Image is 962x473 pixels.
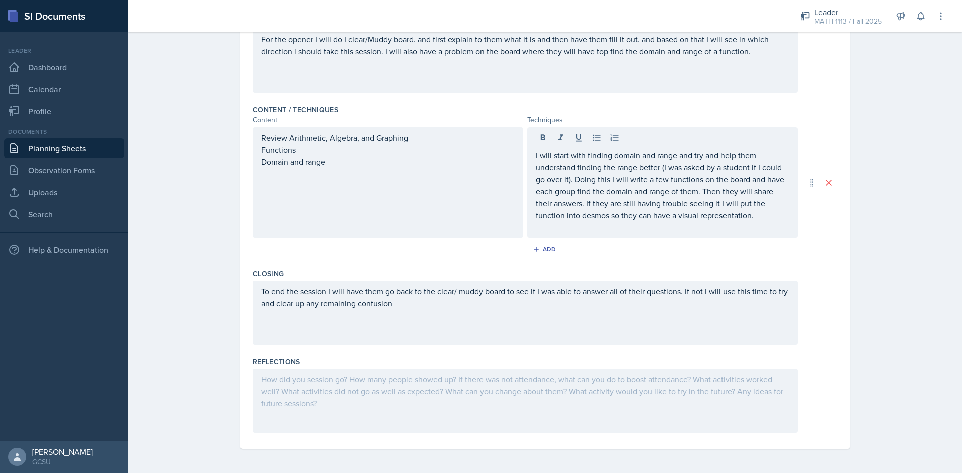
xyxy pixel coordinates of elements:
a: Uploads [4,182,124,202]
div: Documents [4,127,124,136]
div: Techniques [527,115,798,125]
label: Reflections [253,357,300,367]
div: GCSU [32,457,93,467]
button: Add [529,242,562,257]
label: Content / Techniques [253,105,338,115]
div: Leader [814,6,882,18]
div: Help & Documentation [4,240,124,260]
a: Search [4,204,124,224]
div: Add [535,245,556,253]
p: Functions [261,144,515,156]
p: Review Arithmetic, Algebra, and Graphing [261,132,515,144]
div: MATH 1113 / Fall 2025 [814,16,882,27]
a: Dashboard [4,57,124,77]
a: Calendar [4,79,124,99]
p: For the opener I will do I clear/Muddy board. and first explain to them what it is and then have ... [261,33,789,57]
a: Profile [4,101,124,121]
p: I will start with finding domain and range and try and help them understand finding the range bet... [536,149,789,221]
div: [PERSON_NAME] [32,447,93,457]
div: Content [253,115,523,125]
div: Leader [4,46,124,55]
p: Domain and range [261,156,515,168]
label: Closing [253,269,284,279]
p: To end the session I will have them go back to the clear/ muddy board to see if I was able to ans... [261,285,789,309]
a: Planning Sheets [4,138,124,158]
a: Observation Forms [4,160,124,180]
